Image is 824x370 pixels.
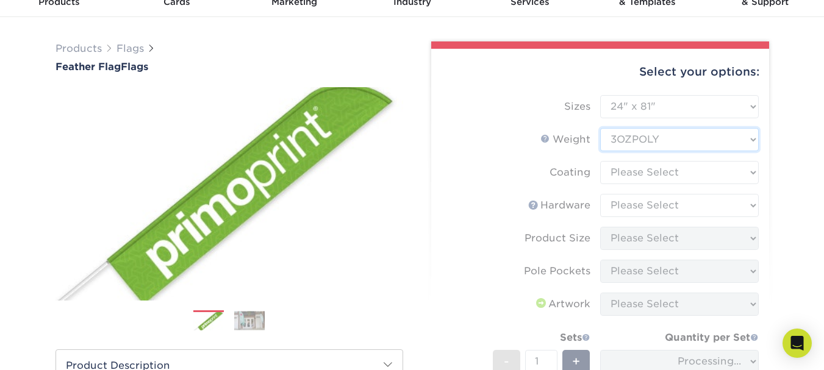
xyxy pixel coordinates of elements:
a: Flags [116,43,144,54]
img: Flags 02 [234,311,265,330]
a: Feather FlagFlags [56,61,403,73]
img: Feather Flag 01 [56,74,403,314]
img: Flags 01 [193,311,224,332]
h1: Flags [56,61,403,73]
div: Select your options: [441,49,759,95]
div: Open Intercom Messenger [783,329,812,358]
span: Feather Flag [56,61,121,73]
a: Products [56,43,102,54]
